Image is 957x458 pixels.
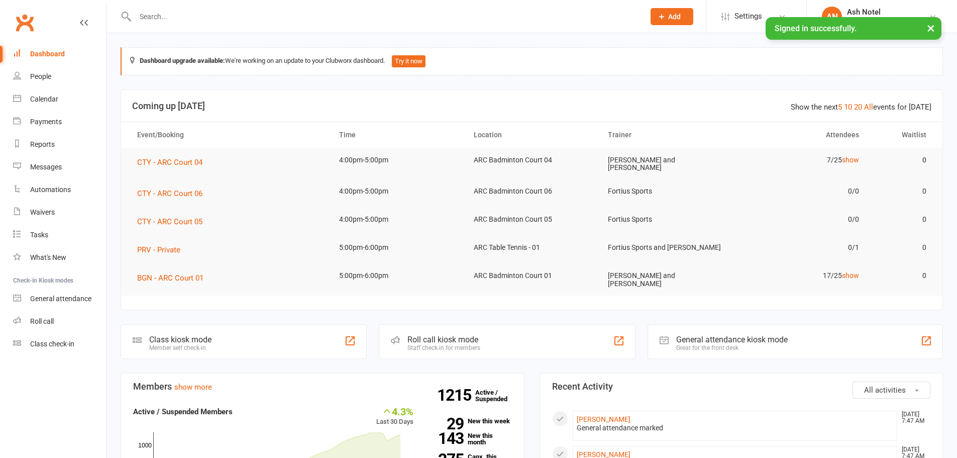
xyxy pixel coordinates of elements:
[733,208,868,231] td: 0/0
[791,101,931,113] div: Show the next events for [DATE]
[30,50,65,58] div: Dashboard
[847,17,915,26] div: [GEOGRAPHIC_DATA]
[733,264,868,288] td: 17/25
[842,156,859,164] a: show
[599,122,733,148] th: Trainer
[599,264,733,296] td: [PERSON_NAME] and [PERSON_NAME]
[30,95,58,103] div: Calendar
[897,411,930,424] time: [DATE] 7:47 AM
[429,431,464,446] strong: 143
[132,101,931,111] h3: Coming up [DATE]
[465,148,599,172] td: ARC Badminton Court 04
[465,264,599,288] td: ARC Badminton Court 01
[868,264,935,288] td: 0
[599,236,733,259] td: Fortius Sports and [PERSON_NAME]
[132,10,637,24] input: Search...
[854,103,862,112] a: 20
[137,245,180,254] span: PRV - Private
[13,224,106,246] a: Tasks
[330,236,465,259] td: 5:00pm-6:00pm
[429,418,512,424] a: 29New this week
[30,163,62,171] div: Messages
[577,415,630,423] a: [PERSON_NAME]
[599,148,733,180] td: [PERSON_NAME] and [PERSON_NAME]
[599,179,733,203] td: Fortius Sports
[137,272,210,284] button: BGN - ARC Court 01
[465,122,599,148] th: Location
[13,246,106,269] a: What's New
[864,103,873,112] a: All
[121,47,943,75] div: We're working on an update to your Clubworx dashboard.
[330,208,465,231] td: 4:00pm-5:00pm
[30,208,55,216] div: Waivers
[30,118,62,126] div: Payments
[376,406,413,427] div: Last 30 Days
[734,5,762,28] span: Settings
[407,335,480,344] div: Roll call kiosk mode
[13,156,106,178] a: Messages
[775,24,857,33] span: Signed in successfully.
[577,424,893,432] div: General attendance marked
[676,335,788,344] div: General attendance kiosk mode
[842,271,859,280] a: show
[733,148,868,172] td: 7/25
[676,344,788,351] div: Great for the front desk
[864,386,906,395] span: All activities
[137,189,202,198] span: CTY - ARC Court 06
[853,382,930,399] button: All activities
[376,406,413,417] div: 4.3%
[13,43,106,65] a: Dashboard
[475,382,519,410] a: 1215Active / Suspended
[733,236,868,259] td: 0/1
[137,188,209,200] button: CTY - ARC Court 06
[13,333,106,355] a: Class kiosk mode
[651,8,693,25] button: Add
[30,186,71,194] div: Automations
[429,416,464,431] strong: 29
[149,344,211,351] div: Member self check-in
[668,13,681,21] span: Add
[13,201,106,224] a: Waivers
[733,122,868,148] th: Attendees
[30,317,54,325] div: Roll call
[838,103,842,112] a: 5
[30,253,66,261] div: What's New
[847,8,915,17] div: Ash Notel
[868,122,935,148] th: Waitlist
[13,178,106,201] a: Automations
[13,310,106,333] a: Roll call
[149,335,211,344] div: Class kiosk mode
[868,208,935,231] td: 0
[137,217,202,226] span: CTY - ARC Court 05
[330,148,465,172] td: 4:00pm-5:00pm
[868,179,935,203] td: 0
[137,158,202,167] span: CTY - ARC Court 04
[30,72,51,80] div: People
[13,288,106,310] a: General attendance kiosk mode
[133,382,512,392] h3: Members
[599,208,733,231] td: Fortius Sports
[922,17,940,39] button: ×
[137,244,187,256] button: PRV - Private
[868,148,935,172] td: 0
[13,133,106,156] a: Reports
[30,231,48,239] div: Tasks
[137,216,209,228] button: CTY - ARC Court 05
[330,179,465,203] td: 4:00pm-5:00pm
[12,10,37,35] a: Clubworx
[174,383,212,392] a: show more
[552,382,931,392] h3: Recent Activity
[465,208,599,231] td: ARC Badminton Court 05
[330,264,465,288] td: 5:00pm-6:00pm
[30,140,55,148] div: Reports
[392,55,426,67] button: Try it now
[137,273,203,283] span: BGN - ARC Court 01
[407,344,480,351] div: Staff check-in for members
[330,122,465,148] th: Time
[140,57,225,64] strong: Dashboard upgrade available:
[822,7,842,27] div: AN
[733,179,868,203] td: 0/0
[868,236,935,259] td: 0
[128,122,330,148] th: Event/Booking
[13,65,106,88] a: People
